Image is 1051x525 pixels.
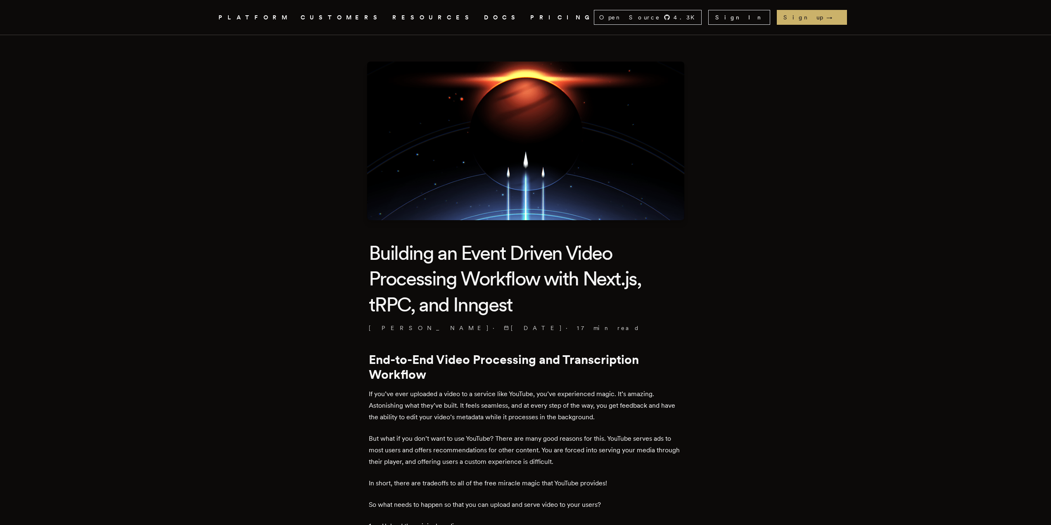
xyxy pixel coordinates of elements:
[674,13,700,21] span: 4.3 K
[777,10,847,25] a: Sign up
[708,10,770,25] a: Sign In
[369,324,683,332] p: · ·
[369,352,683,382] h1: End-to-End Video Processing and Transcription Workflow
[369,388,683,423] p: If you’ve ever uploaded a video to a service like YouTube, you’ve experienced magic. It’s amazing...
[392,12,474,23] button: RESOURCES
[301,12,382,23] a: CUSTOMERS
[369,433,683,468] p: But what if you don’t want to use YouTube? There are many good reasons for this. YouTube serves a...
[369,240,683,317] h1: Building an Event Driven Video Processing Workflow with Next.js, tRPC, and Inngest
[369,477,683,489] p: In short, there are tradeoffs to all of the free miracle magic that YouTube provides!
[369,324,489,332] a: [PERSON_NAME]
[577,324,640,332] span: 17 min read
[530,12,594,23] a: PRICING
[826,13,840,21] span: →
[218,12,291,23] button: PLATFORM
[369,499,683,511] p: So what needs to happen so that you can upload and serve video to your users?
[599,13,660,21] span: Open Source
[504,324,562,332] span: [DATE]
[484,12,520,23] a: DOCS
[367,62,684,220] img: Featured image for Building an Event Driven Video Processing Workflow with Next.js, tRPC, and Inn...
